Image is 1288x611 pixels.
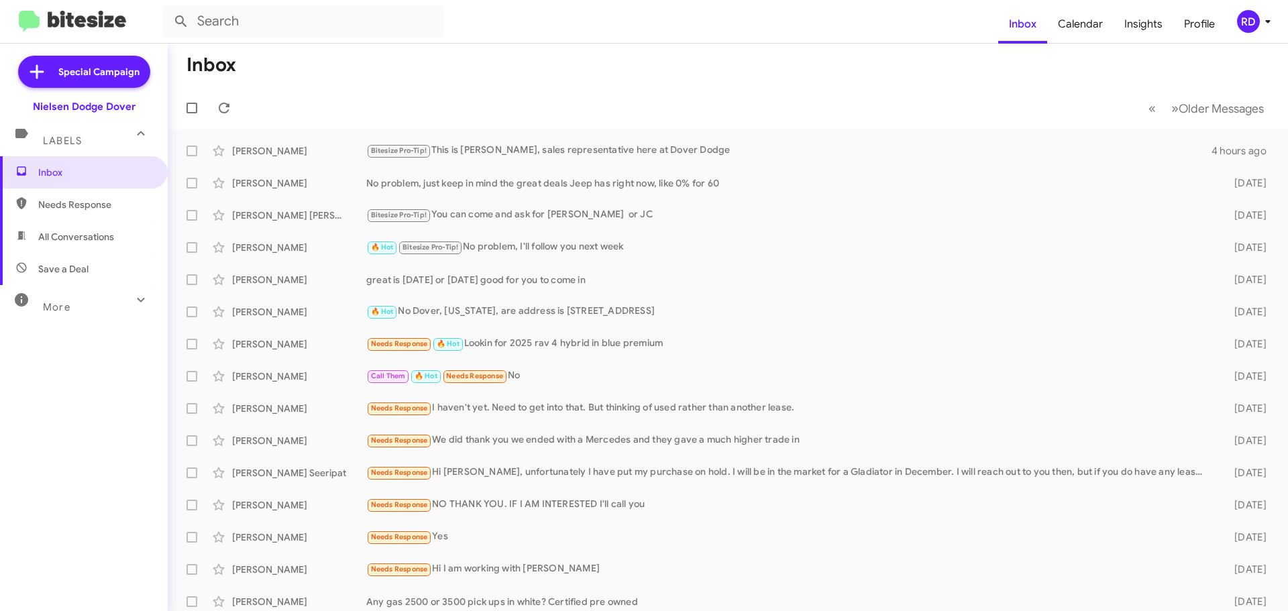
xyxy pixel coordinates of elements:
[1179,101,1264,116] span: Older Messages
[232,402,366,415] div: [PERSON_NAME]
[232,209,366,222] div: [PERSON_NAME] [PERSON_NAME]
[371,468,428,477] span: Needs Response
[371,339,428,348] span: Needs Response
[232,241,366,254] div: [PERSON_NAME]
[371,436,428,445] span: Needs Response
[366,273,1213,286] div: great is [DATE] or [DATE] good for you to come in
[366,497,1213,512] div: NO THANK YOU. IF I AM INTERESTED I'll call you
[232,305,366,319] div: [PERSON_NAME]
[1213,531,1277,544] div: [DATE]
[1213,563,1277,576] div: [DATE]
[1173,5,1226,44] a: Profile
[446,372,503,380] span: Needs Response
[38,262,89,276] span: Save a Deal
[437,339,460,348] span: 🔥 Hot
[1213,241,1277,254] div: [DATE]
[1213,273,1277,286] div: [DATE]
[33,100,136,113] div: Nielsen Dodge Dover
[232,563,366,576] div: [PERSON_NAME]
[366,595,1213,608] div: Any gas 2500 or 3500 pick ups in white? Certified pre owned
[998,5,1047,44] a: Inbox
[402,243,458,252] span: Bitesize Pro-Tip!
[371,307,394,316] span: 🔥 Hot
[43,135,82,147] span: Labels
[366,561,1213,577] div: Hi I am working with [PERSON_NAME]
[366,143,1212,158] div: This is [PERSON_NAME], sales representative here at Dover Dodge
[366,239,1213,255] div: No problem, I'll follow you next week
[1047,5,1114,44] a: Calendar
[371,533,428,541] span: Needs Response
[38,166,152,179] span: Inbox
[43,301,70,313] span: More
[232,370,366,383] div: [PERSON_NAME]
[1237,10,1260,33] div: RD
[1213,466,1277,480] div: [DATE]
[371,243,394,252] span: 🔥 Hot
[232,337,366,351] div: [PERSON_NAME]
[232,434,366,447] div: [PERSON_NAME]
[1213,370,1277,383] div: [DATE]
[1171,100,1179,117] span: »
[366,400,1213,416] div: I haven't yet. Need to get into that. But thinking of used rather than another lease.
[232,273,366,286] div: [PERSON_NAME]
[1213,595,1277,608] div: [DATE]
[1213,402,1277,415] div: [DATE]
[1213,337,1277,351] div: [DATE]
[38,198,152,211] span: Needs Response
[232,144,366,158] div: [PERSON_NAME]
[232,176,366,190] div: [PERSON_NAME]
[1213,209,1277,222] div: [DATE]
[1148,100,1156,117] span: «
[1114,5,1173,44] a: Insights
[366,207,1213,223] div: You can come and ask for [PERSON_NAME] or JC
[371,500,428,509] span: Needs Response
[366,433,1213,448] div: We did thank you we ended with a Mercedes and they gave a much higher trade in
[366,304,1213,319] div: No Dover, [US_STATE], are address is [STREET_ADDRESS]
[371,211,427,219] span: Bitesize Pro-Tip!
[232,531,366,544] div: [PERSON_NAME]
[371,372,406,380] span: Call Them
[1226,10,1273,33] button: RD
[186,54,236,76] h1: Inbox
[371,404,428,412] span: Needs Response
[366,176,1213,190] div: No problem, just keep in mind the great deals Jeep has right now, like 0% for 60
[58,65,140,78] span: Special Campaign
[1213,434,1277,447] div: [DATE]
[366,465,1213,480] div: Hi [PERSON_NAME], unfortunately I have put my purchase on hold. I will be in the market for a Gla...
[1141,95,1272,122] nav: Page navigation example
[232,595,366,608] div: [PERSON_NAME]
[1163,95,1272,122] button: Next
[1212,144,1277,158] div: 4 hours ago
[415,372,437,380] span: 🔥 Hot
[371,146,427,155] span: Bitesize Pro-Tip!
[1140,95,1164,122] button: Previous
[1213,176,1277,190] div: [DATE]
[366,368,1213,384] div: No
[371,565,428,573] span: Needs Response
[366,336,1213,351] div: Lookin for 2025 rav 4 hybrid in blue premium
[18,56,150,88] a: Special Campaign
[162,5,444,38] input: Search
[232,466,366,480] div: [PERSON_NAME] Seeripat
[366,529,1213,545] div: Yes
[38,230,114,243] span: All Conversations
[1213,305,1277,319] div: [DATE]
[1213,498,1277,512] div: [DATE]
[232,498,366,512] div: [PERSON_NAME]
